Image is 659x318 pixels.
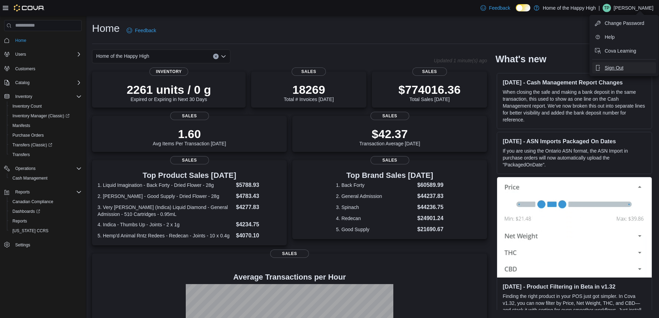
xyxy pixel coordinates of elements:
button: Reports [1,187,84,197]
p: | [598,4,600,12]
button: Sign Out [592,62,656,73]
span: Cash Management [10,174,82,182]
button: Catalog [12,79,32,87]
button: Inventory [12,92,35,101]
span: Inventory Manager (Classic) [12,113,70,119]
button: Customers [1,63,84,73]
a: Canadian Compliance [10,198,56,206]
p: [PERSON_NAME] [614,4,653,12]
span: Inventory [15,94,32,99]
div: Avg Items Per Transaction [DATE] [153,127,226,146]
span: Sales [370,112,409,120]
p: When closing the safe and making a bank deposit in the same transaction, this used to show as one... [503,89,646,123]
button: Home [1,35,84,45]
span: Customers [12,64,82,73]
input: Dark Mode [516,4,530,11]
p: Home of the Happy High [543,4,596,12]
a: Inventory Count [10,102,45,110]
a: Manifests [10,121,33,130]
button: Open list of options [221,54,226,59]
dt: 2. General Admission [336,193,414,200]
a: Settings [12,241,33,249]
a: Transfers (Classic) [10,141,55,149]
span: Reports [12,188,82,196]
dt: 1. Liquid Imagination - Back Forty - Dried Flower - 28g [98,182,233,189]
span: Transfers (Classic) [10,141,82,149]
span: Canadian Compliance [10,198,82,206]
span: Sales [270,249,309,258]
dd: $60589.99 [417,181,443,189]
span: Sales [292,67,326,76]
span: Canadian Compliance [12,199,53,205]
dt: 1. Back Forty [336,182,414,189]
span: Help [605,34,615,40]
span: Inventory Count [10,102,82,110]
span: Purchase Orders [10,131,82,139]
span: TP [604,4,609,12]
button: Users [1,49,84,59]
span: Inventory [12,92,82,101]
dt: 2. [PERSON_NAME] - Good Supply - Dried Flower - 28g [98,193,233,200]
p: Updated 1 minute(s) ago [434,58,487,63]
nav: Complex example [4,33,82,268]
p: $774016.36 [399,83,461,97]
p: 1.60 [153,127,226,141]
span: Catalog [12,79,82,87]
a: Feedback [478,1,513,15]
span: Users [12,50,82,58]
span: Catalog [15,80,29,85]
span: Settings [12,240,82,249]
button: Reports [12,188,33,196]
h3: Top Brand Sales [DATE] [336,171,443,180]
dt: 4. Redecan [336,215,414,222]
dd: $4070.10 [236,231,281,240]
span: Transfers (Classic) [12,142,52,148]
button: Help [592,31,656,43]
a: Purchase Orders [10,131,47,139]
button: Reports [7,216,84,226]
dd: $4783.43 [236,192,281,200]
div: Total # Invoices [DATE] [284,83,333,102]
span: Dashboards [10,207,82,216]
button: Cash Management [7,173,84,183]
div: Tevin Paul [603,4,611,12]
span: Reports [12,218,27,224]
button: Users [12,50,29,58]
dd: $4277.83 [236,203,281,211]
button: Inventory Count [7,101,84,111]
button: Settings [1,240,84,250]
span: Customers [15,66,35,72]
span: Inventory [149,67,188,76]
a: [US_STATE] CCRS [10,227,51,235]
dd: $5788.93 [236,181,281,189]
span: Sales [370,156,409,164]
span: Users [15,52,26,57]
h3: [DATE] - ASN Imports Packaged On Dates [503,138,646,145]
h1: Home [92,21,120,35]
button: Change Password [592,18,656,29]
span: Inventory Count [12,103,42,109]
span: [US_STATE] CCRS [12,228,48,234]
img: Cova [14,4,45,11]
a: Inventory Manager (Classic) [7,111,84,121]
span: Operations [15,166,36,171]
div: Transaction Average [DATE] [359,127,420,146]
dt: 5. Hemp'd Animal Rntz Redees - Redecan - Joints - 10 x 0.4g [98,232,233,239]
a: Cash Management [10,174,50,182]
a: Dashboards [10,207,43,216]
a: Customers [12,65,38,73]
dd: $24901.24 [417,214,443,222]
dd: $21690.67 [417,225,443,234]
h4: Average Transactions per Hour [98,273,482,281]
button: Manifests [7,121,84,130]
dt: 3. Spinach [336,204,414,211]
div: Total Sales [DATE] [399,83,461,102]
h3: Top Product Sales [DATE] [98,171,281,180]
a: Inventory Manager (Classic) [10,112,72,120]
button: Operations [1,164,84,173]
span: Dashboards [12,209,40,214]
button: Inventory [1,92,84,101]
span: Reports [15,189,30,195]
span: Transfers [12,152,30,157]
